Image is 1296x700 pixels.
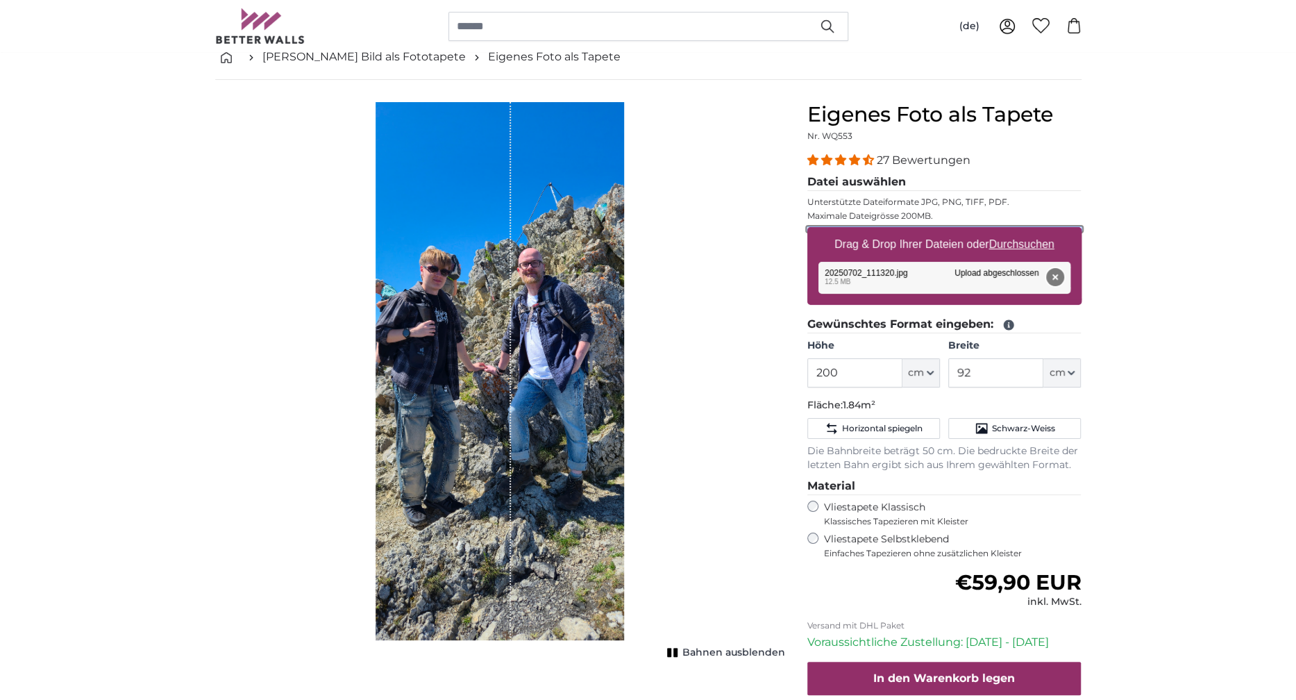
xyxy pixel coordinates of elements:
[807,210,1082,222] p: Maximale Dateigrösse 200MB.
[215,35,1082,80] nav: breadcrumbs
[807,197,1082,208] p: Unterstützte Dateiformate JPG, PNG, TIFF, PDF.
[841,423,922,434] span: Horizontal spiegeln
[807,418,940,439] button: Horizontal spiegeln
[824,516,1070,527] span: Klassisches Tapezieren mit Kleister
[807,662,1082,695] button: In den Warenkorb legen
[807,316,1082,333] legend: Gewünschtes Format eingeben:
[807,174,1082,191] legend: Datei auswählen
[807,339,940,353] label: Höhe
[877,153,970,167] span: 27 Bewertungen
[663,643,785,662] button: Bahnen ausblenden
[807,444,1082,472] p: Die Bahnbreite beträgt 50 cm. Die bedruckte Breite der letzten Bahn ergibt sich aus Ihrem gewählt...
[807,399,1082,412] p: Fläche:
[948,14,991,39] button: (de)
[807,131,852,141] span: Nr. WQ553
[988,238,1054,250] u: Durchsuchen
[807,478,1082,495] legend: Material
[824,501,1070,527] label: Vliestapete Klassisch
[954,595,1081,609] div: inkl. MwSt.
[262,49,466,65] a: [PERSON_NAME] Bild als Fototapete
[824,533,1082,559] label: Vliestapete Selbstklebend
[1043,358,1081,387] button: cm
[902,358,940,387] button: cm
[873,672,1015,685] span: In den Warenkorb legen
[948,339,1081,353] label: Breite
[908,366,924,380] span: cm
[948,418,1081,439] button: Schwarz-Weiss
[829,231,1060,258] label: Drag & Drop Ihrer Dateien oder
[682,646,785,660] span: Bahnen ausblenden
[824,548,1082,559] span: Einfaches Tapezieren ohne zusätzlichen Kleister
[1049,366,1065,380] span: cm
[954,569,1081,595] span: €59,90 EUR
[991,423,1054,434] span: Schwarz-Weiss
[807,620,1082,631] p: Versand mit DHL Paket
[843,399,875,411] span: 1.84m²
[807,634,1082,651] p: Voraussichtliche Zustellung: [DATE] - [DATE]
[807,102,1082,127] h1: Eigenes Foto als Tapete
[215,8,305,44] img: Betterwalls
[807,153,877,167] span: 4.41 stars
[215,102,785,658] div: 1 of 1
[488,49,621,65] a: Eigenes Foto als Tapete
